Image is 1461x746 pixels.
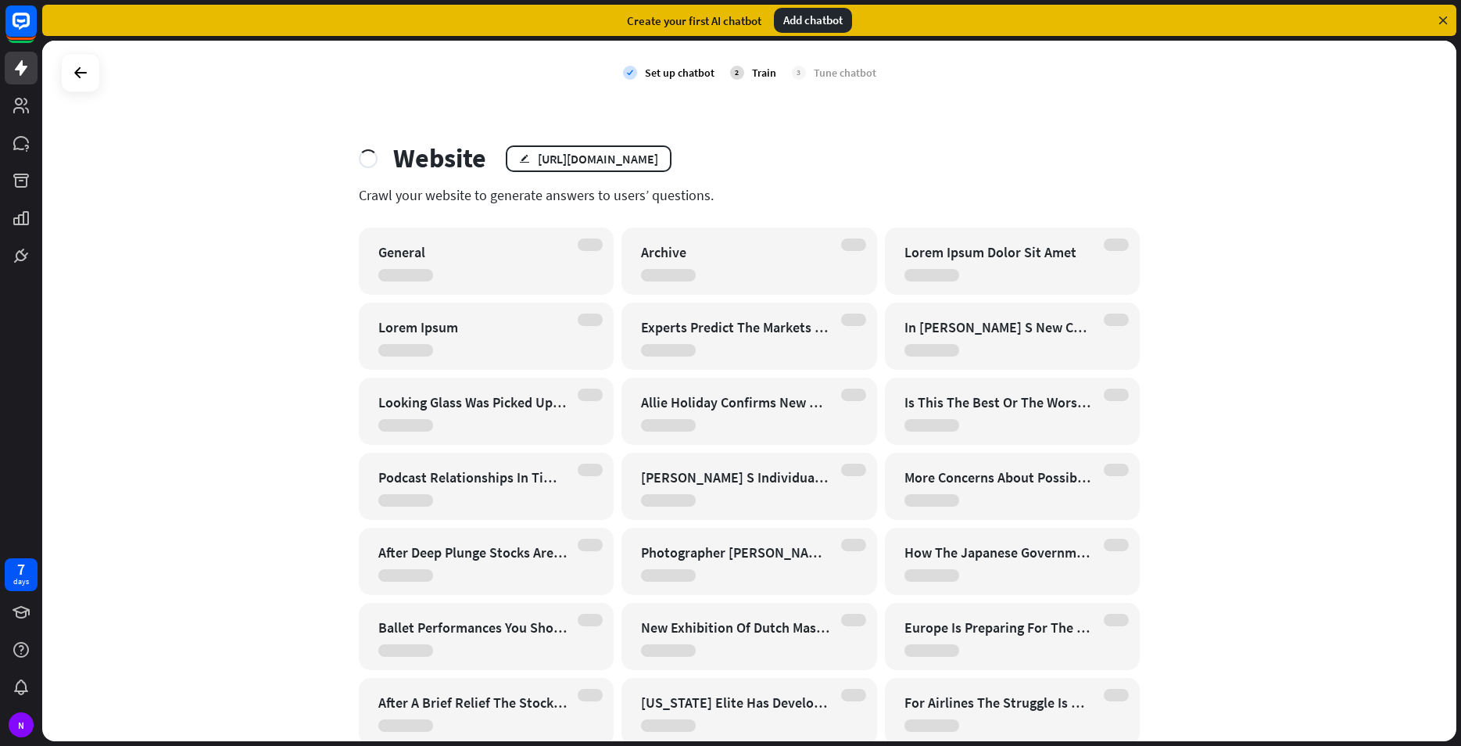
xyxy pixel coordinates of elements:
div: Lorem Ipsum Dolor Sit Amet [904,243,1094,261]
div: Set up chatbot [645,66,714,80]
div: New Exhibition Of Dutch Masters Opened [641,619,830,637]
div: Lorem Ipsum [378,318,568,336]
div: After A Brief Relief The Stock Market Falls Again [378,694,568,712]
div: Ballet Performances You Should Check Out [378,619,568,637]
div: 2 [730,66,744,80]
div: Train [752,66,776,80]
div: Tune chatbot [814,66,876,80]
div: N [9,712,34,737]
div: General [378,243,568,261]
a: 7 days [5,558,38,591]
div: Add chatbot [774,8,852,33]
div: In [PERSON_NAME] S New Comedy A Dad Goes Through The Motions [904,318,1094,336]
div: Archive [641,243,830,261]
div: Experts Predict The Markets Won T Be Out Of Recession Before Next Year [641,318,830,336]
div: [URL][DOMAIN_NAME] [538,151,658,167]
div: Website [393,142,486,174]
div: Is This The Best Or The Worst Time To Invest In Real Estate [904,393,1094,411]
div: 3 [792,66,806,80]
div: Crawl your website to generate answers to users’ questions. [359,186,1141,204]
div: Europe Is Preparing For The Economical Impact Of A Hard Brexit [904,619,1094,637]
div: Create your first AI chatbot [627,13,761,28]
i: check [623,66,637,80]
div: How The Japanese Government Is Tackling [MEDICAL_DATA] [904,543,1094,561]
i: edit [519,153,530,163]
div: Podcast Relationships In Times Of Crisis [378,468,568,486]
div: days [13,576,29,587]
div: [US_STATE] Elite Has Developed Into One Of The Leading Real Estate Companies [641,694,830,712]
div: Photographer [PERSON_NAME] On Taking A Different Path [641,543,830,561]
div: For Airlines The Struggle Is Ongoing And Will Keep Going On [904,694,1094,712]
div: 7 [17,562,25,576]
button: Open LiveChat chat widget [13,6,59,53]
div: [PERSON_NAME] S Individual Dance Style Empowers [PERSON_NAME] [641,468,830,486]
div: More Concerns About Possible Deflation Are Rising [904,468,1094,486]
div: Allie Holiday Confirms New Album Coming Soon [641,393,830,411]
div: Looking Glass Was Picked Up For Two More Seasons [378,393,568,411]
div: After Deep Plunge Stocks Are Starting To Recover [378,543,568,561]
